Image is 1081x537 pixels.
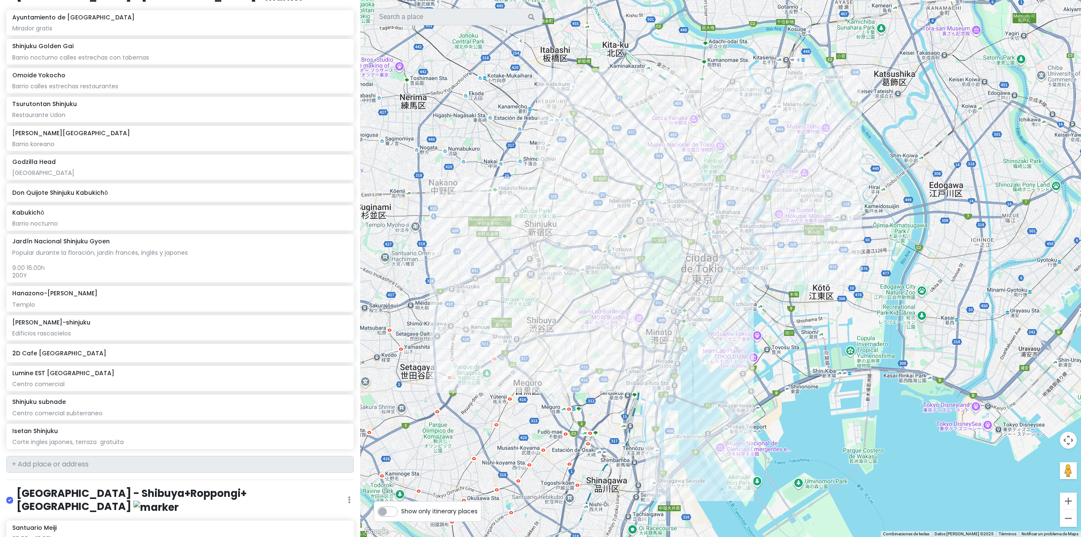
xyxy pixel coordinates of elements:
[362,526,390,537] a: Abre esta zona en Google Maps (se abre en una nueva ventana)
[12,158,56,166] h6: Godzilla Head
[12,100,77,108] h6: Tsurutontan Shinjuku
[12,14,135,21] h6: Ayuntamiento de [GEOGRAPHIC_DATA]
[12,438,348,446] div: Corte ingles japones, terraza gratuita
[12,409,348,417] div: Centro comercial subterraneo
[934,532,994,536] span: Datos [PERSON_NAME] ©2025
[401,507,478,516] span: Show only itinerary places
[12,398,66,406] h6: Shinjuku subnade
[12,71,65,79] h6: Omoide Yokocho
[12,82,348,90] div: Barrio calles estrechas restaurantes
[12,129,130,137] h6: [PERSON_NAME][GEOGRAPHIC_DATA]
[999,532,1016,536] a: Términos
[12,369,114,377] h6: Lumine EST [GEOGRAPHIC_DATA]
[12,169,348,177] div: [GEOGRAPHIC_DATA]
[362,526,390,537] img: Google
[12,140,348,148] div: Barrio koreano
[883,531,929,537] button: Combinaciones de teclas
[12,42,73,50] h6: Shinjuku Golden Gai
[6,456,354,473] input: + Add place or address
[12,301,348,308] div: Templo
[1021,532,1078,536] a: Notificar un problema de Maps
[1060,462,1077,479] button: Arrastra al hombrecito al mapa para abrir Street View
[12,380,348,388] div: Centro comercial
[12,209,44,216] h6: Kabukichō
[12,349,348,357] h6: 2D Cafe [GEOGRAPHIC_DATA]
[12,249,348,280] div: Popular durante la floración, jardín francés, inglés y japones 9.00 16.00h 200Y
[12,111,348,119] div: Restaurante Udon
[12,25,348,32] div: Mirador gratis
[1060,493,1077,510] button: Ampliar
[1060,432,1077,449] button: Controles de visualización del mapa
[12,319,90,326] h6: [PERSON_NAME]-shinjuku
[1060,510,1077,527] button: Reducir
[12,330,348,337] div: Edificios rascacielos
[12,289,98,297] h6: Hanazono-[PERSON_NAME]
[12,524,57,532] h6: Santuario Meiji
[374,8,543,25] input: Search a place
[12,54,348,61] div: Barrio nocturno calles estrechas con tabernas
[12,427,58,435] h6: Isetan Shinjuku
[16,487,348,514] h4: [GEOGRAPHIC_DATA] - Shibuya+Roppongi+[GEOGRAPHIC_DATA]
[12,220,348,227] div: Barrio nocturno
[133,501,179,514] img: marker
[12,189,348,196] h6: Don Quijote Shinjuku Kabukichō
[12,237,110,245] h6: Jardín Nacional Shinjuku Gyoen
